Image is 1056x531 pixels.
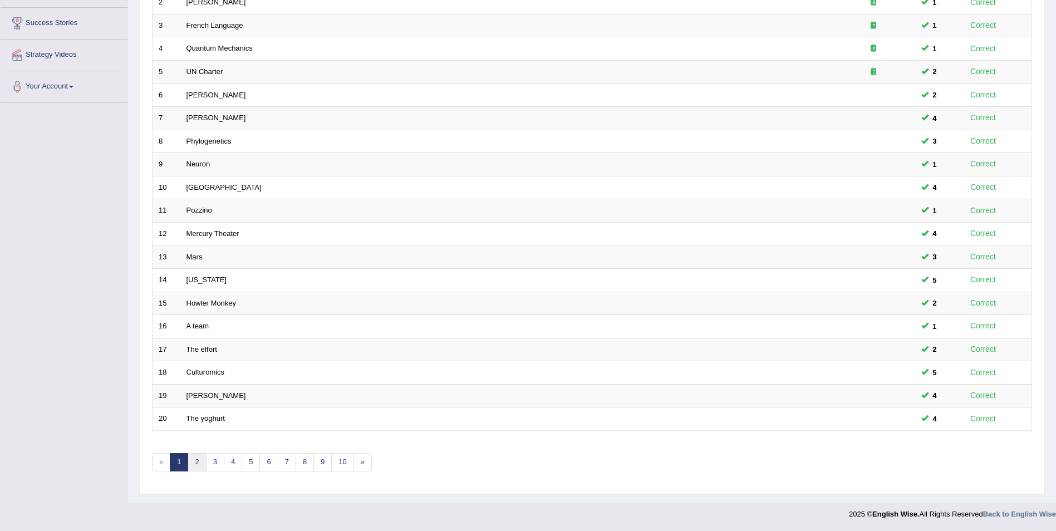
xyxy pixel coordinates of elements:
span: You can still take this question [929,297,941,309]
a: A team [186,322,209,330]
td: 15 [153,292,180,315]
td: 4 [153,37,180,61]
div: Correct [966,389,1001,402]
a: Mars [186,253,203,261]
span: You can still take this question [929,112,941,124]
div: Correct [966,366,1001,379]
td: 11 [153,199,180,223]
td: 7 [153,107,180,130]
a: Howler Monkey [186,299,237,307]
td: 18 [153,361,180,385]
a: 2 [188,453,206,471]
td: 14 [153,269,180,292]
a: The effort [186,345,217,353]
a: 4 [224,453,242,471]
strong: English Wise. [872,510,919,518]
div: 2025 © All Rights Reserved [849,503,1056,519]
div: Correct [966,250,1001,263]
span: You can still take this question [929,181,941,193]
a: 10 [331,453,353,471]
div: Exam occurring question [838,67,909,77]
a: [PERSON_NAME] [186,391,246,400]
a: Your Account [1,71,127,99]
a: Success Stories [1,8,127,36]
td: 3 [153,14,180,37]
div: Correct [966,19,1001,32]
span: You can still take this question [929,321,941,332]
a: Neuron [186,160,210,168]
a: Back to English Wise [983,510,1056,518]
td: 19 [153,384,180,407]
span: You can still take this question [929,413,941,425]
td: 5 [153,61,180,84]
div: Correct [966,135,1001,147]
div: Correct [966,181,1001,194]
a: » [353,453,372,471]
span: You can still take this question [929,89,941,101]
a: 8 [296,453,314,471]
a: Culturomics [186,368,225,376]
div: Correct [966,412,1001,425]
td: 16 [153,315,180,338]
td: 6 [153,83,180,107]
a: Quantum Mechanics [186,44,253,52]
span: You can still take this question [929,135,941,147]
div: Correct [966,42,1001,55]
td: 12 [153,222,180,245]
span: You can still take this question [929,43,941,55]
a: 3 [206,453,224,471]
div: Correct [966,65,1001,78]
span: You can still take this question [929,390,941,401]
a: 5 [242,453,260,471]
div: Correct [966,273,1001,286]
a: Mercury Theater [186,229,239,238]
div: Correct [966,319,1001,332]
a: 9 [313,453,332,471]
a: The yoghurt [186,414,225,422]
div: Correct [966,204,1001,217]
a: Pozzino [186,206,212,214]
span: You can still take this question [929,274,941,286]
a: [GEOGRAPHIC_DATA] [186,183,262,191]
a: Phylogenetics [186,137,232,145]
span: You can still take this question [929,159,941,170]
a: 6 [259,453,278,471]
div: Exam occurring question [838,21,909,31]
a: Strategy Videos [1,40,127,67]
div: Correct [966,158,1001,170]
div: Exam occurring question [838,43,909,54]
div: Correct [966,227,1001,240]
td: 9 [153,153,180,176]
a: UN Charter [186,67,223,76]
span: You can still take this question [929,228,941,239]
td: 17 [153,338,180,361]
div: Correct [966,343,1001,356]
td: 20 [153,407,180,431]
a: [PERSON_NAME] [186,91,246,99]
a: 1 [170,453,188,471]
div: Correct [966,111,1001,124]
td: 13 [153,245,180,269]
td: 10 [153,176,180,199]
span: You can still take this question [929,66,941,77]
a: 7 [278,453,296,471]
a: French Language [186,21,243,29]
span: « [152,453,170,471]
a: [US_STATE] [186,276,227,284]
a: [PERSON_NAME] [186,114,246,122]
div: Correct [966,88,1001,101]
div: Correct [966,297,1001,309]
span: You can still take this question [929,343,941,355]
span: You can still take this question [929,251,941,263]
span: You can still take this question [929,19,941,31]
td: 8 [153,130,180,153]
span: You can still take this question [929,205,941,217]
span: You can still take this question [929,367,941,378]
